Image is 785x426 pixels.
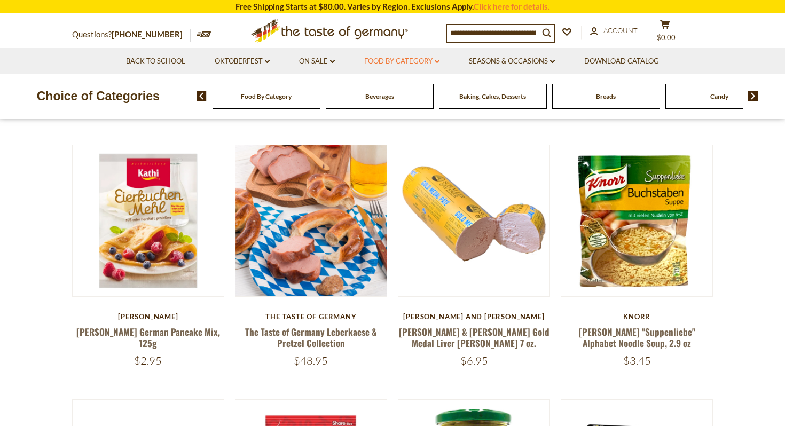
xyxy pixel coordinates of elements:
a: Food By Category [364,56,439,67]
a: Breads [596,92,616,100]
p: Questions? [72,28,191,42]
img: next arrow [748,91,758,101]
a: [PERSON_NAME] German Pancake Mix, 125g [76,325,220,350]
img: The Taste of Germany Leberkaese & Pretzel Collection [236,145,387,296]
img: Schaller & Weber Gold Medal Liver Pate 7 oz. [398,145,549,296]
img: Kathi German Pancake Mix, 125g [73,145,224,296]
div: [PERSON_NAME] [72,312,224,321]
a: Food By Category [241,92,292,100]
a: Click here for details. [474,2,549,11]
span: $2.95 [134,354,162,367]
span: $3.45 [623,354,651,367]
a: Download Catalog [584,56,659,67]
a: Beverages [365,92,394,100]
a: [PERSON_NAME] & [PERSON_NAME] Gold Medal Liver [PERSON_NAME] 7 oz. [399,325,549,350]
span: $0.00 [657,33,676,42]
span: $48.95 [294,354,328,367]
a: [PERSON_NAME] "Suppenliebe" Alphabet Noodle Soup, 2.9 oz [579,325,695,350]
span: Account [603,26,638,35]
div: [PERSON_NAME] and [PERSON_NAME] [398,312,550,321]
a: Oktoberfest [215,56,270,67]
a: The Taste of Germany Leberkaese & Pretzel Collection [245,325,377,350]
a: Seasons & Occasions [469,56,555,67]
a: Back to School [126,56,185,67]
a: [PHONE_NUMBER] [112,29,183,39]
div: Knorr [561,312,713,321]
a: Account [590,25,638,37]
button: $0.00 [649,19,681,46]
a: Candy [710,92,728,100]
img: previous arrow [197,91,207,101]
img: Knorr "Suppenliebe" Alphabet Noodle Soup, 2.9 oz [561,145,712,296]
a: Baking, Cakes, Desserts [459,92,526,100]
div: The Taste of Germany [235,312,387,321]
span: $6.95 [460,354,488,367]
a: On Sale [299,56,335,67]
